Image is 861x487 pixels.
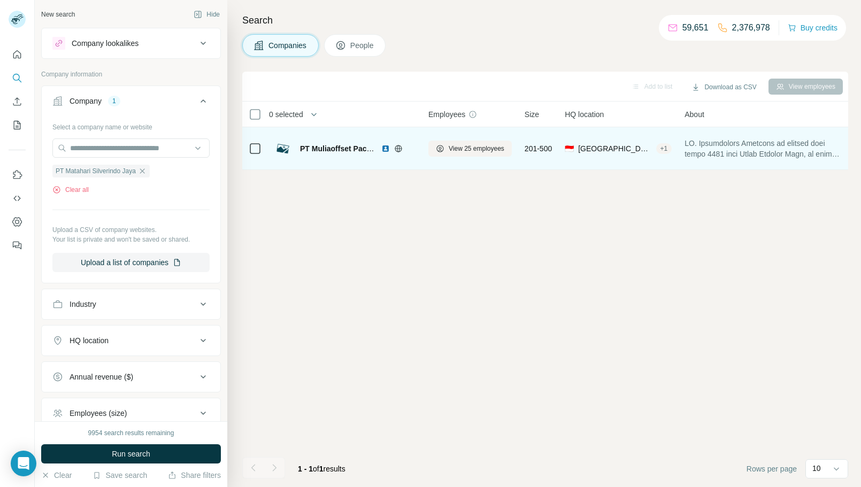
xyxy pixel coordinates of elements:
[168,470,221,481] button: Share filters
[319,465,324,473] span: 1
[42,30,220,56] button: Company lookalikes
[9,165,26,184] button: Use Surfe on LinkedIn
[747,463,797,474] span: Rows per page
[274,140,291,157] img: Logo of PT Muliaoffset Packindo
[70,408,127,419] div: Employees (size)
[242,13,848,28] h4: Search
[112,449,150,459] span: Run search
[428,141,512,157] button: View 25 employees
[428,109,465,120] span: Employees
[788,20,837,35] button: Buy credits
[565,143,574,154] span: 🇮🇩
[9,45,26,64] button: Quick start
[42,400,220,426] button: Employees (size)
[70,96,102,106] div: Company
[56,166,136,176] span: PT Matahari Silverindo Jaya
[685,109,704,120] span: About
[70,335,109,346] div: HQ location
[685,138,843,159] span: LO. Ipsumdolors Ametcons ad elitsed doei tempo 4481 inci Utlab Etdolor Magn, al enim admini venia...
[42,328,220,353] button: HQ location
[70,299,96,310] div: Industry
[42,88,220,118] button: Company1
[52,235,210,244] p: Your list is private and won't be saved or shared.
[565,109,604,120] span: HQ location
[350,40,375,51] span: People
[298,465,313,473] span: 1 - 1
[812,463,821,474] p: 10
[381,144,390,153] img: LinkedIn logo
[186,6,227,22] button: Hide
[72,38,139,49] div: Company lookalikes
[578,143,651,154] span: [GEOGRAPHIC_DATA], [GEOGRAPHIC_DATA]
[52,253,210,272] button: Upload a list of companies
[313,465,319,473] span: of
[41,470,72,481] button: Clear
[93,470,147,481] button: Save search
[682,21,709,34] p: 59,651
[41,69,221,79] p: Company information
[52,118,210,132] div: Select a company name or website
[11,451,36,476] div: Open Intercom Messenger
[732,21,770,34] p: 2,376,978
[525,109,539,120] span: Size
[525,143,552,154] span: 201-500
[268,40,307,51] span: Companies
[9,189,26,208] button: Use Surfe API
[449,144,504,153] span: View 25 employees
[52,185,89,195] button: Clear all
[42,364,220,390] button: Annual revenue ($)
[9,212,26,231] button: Dashboard
[269,109,303,120] span: 0 selected
[52,225,210,235] p: Upload a CSV of company websites.
[9,115,26,135] button: My lists
[108,96,120,106] div: 1
[9,236,26,255] button: Feedback
[9,92,26,111] button: Enrich CSV
[9,68,26,88] button: Search
[70,372,133,382] div: Annual revenue ($)
[684,79,764,95] button: Download as CSV
[298,465,345,473] span: results
[41,444,221,463] button: Run search
[656,144,672,153] div: + 1
[41,10,75,19] div: New search
[42,291,220,317] button: Industry
[88,428,174,438] div: 9954 search results remaining
[300,144,387,153] span: PT Muliaoffset Packindo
